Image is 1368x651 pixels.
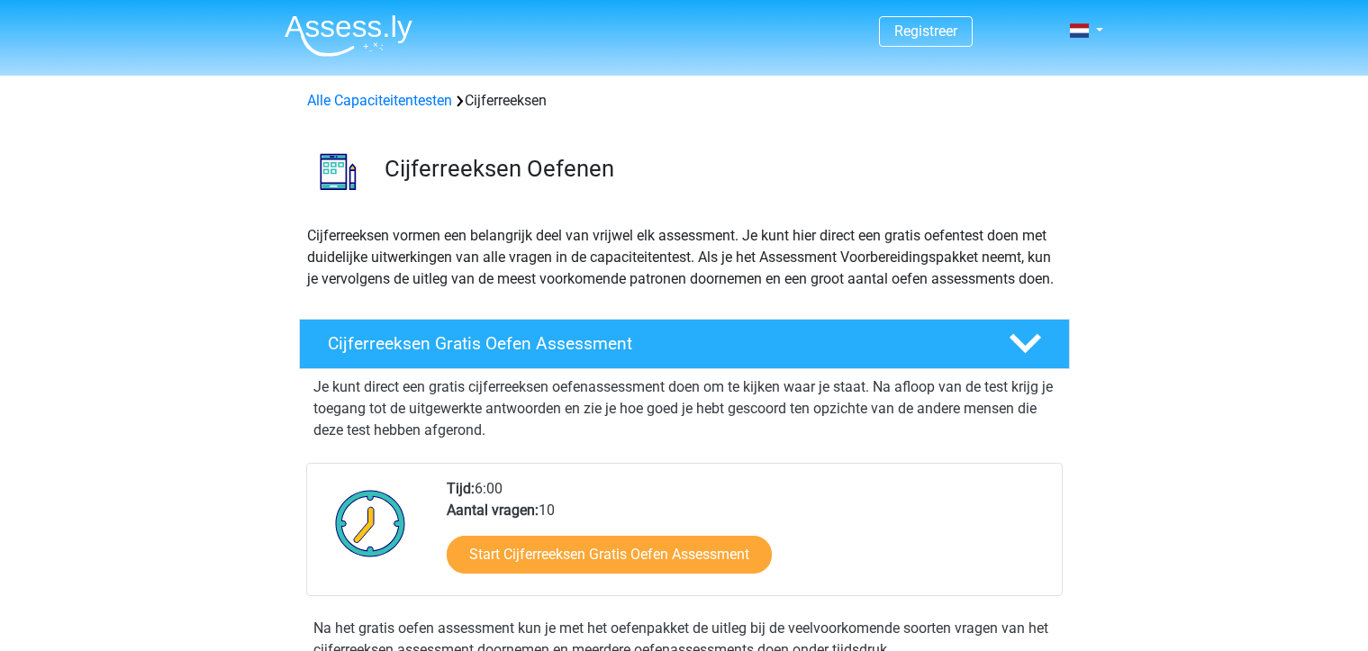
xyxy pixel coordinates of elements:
img: Assessly [285,14,412,57]
img: Klok [325,478,416,568]
h4: Cijferreeksen Gratis Oefen Assessment [328,333,980,354]
a: Start Cijferreeksen Gratis Oefen Assessment [447,536,772,574]
b: Tijd: [447,480,475,497]
a: Cijferreeksen Gratis Oefen Assessment [292,319,1077,369]
a: Registreer [894,23,957,40]
img: cijferreeksen [300,133,376,210]
p: Je kunt direct een gratis cijferreeksen oefenassessment doen om te kijken waar je staat. Na afloo... [313,376,1055,441]
a: Alle Capaciteitentesten [307,92,452,109]
p: Cijferreeksen vormen een belangrijk deel van vrijwel elk assessment. Je kunt hier direct een grat... [307,225,1062,290]
div: Cijferreeksen [300,90,1069,112]
h3: Cijferreeksen Oefenen [385,155,1055,183]
b: Aantal vragen: [447,502,539,519]
div: 6:00 10 [433,478,1061,595]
